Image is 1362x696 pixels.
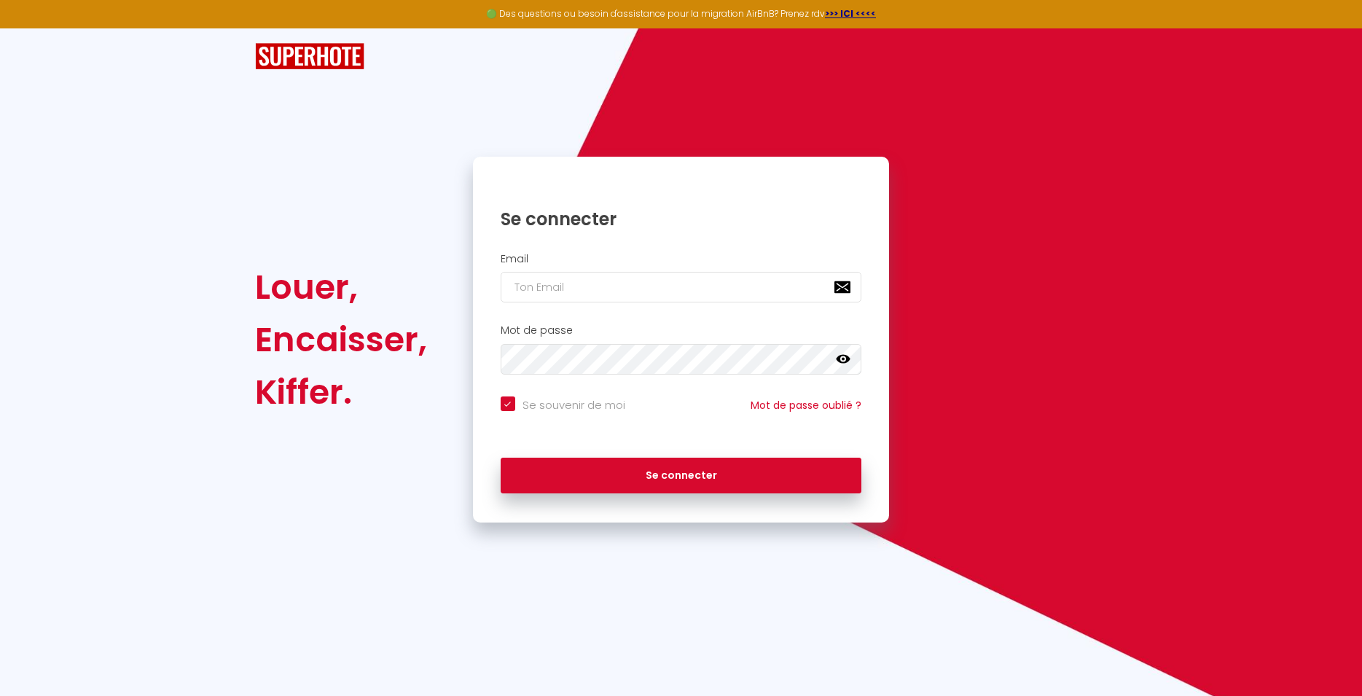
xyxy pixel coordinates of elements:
button: Se connecter [501,458,862,494]
h1: Se connecter [501,208,862,230]
a: >>> ICI <<<< [825,7,876,20]
div: Kiffer. [255,366,427,418]
div: Louer, [255,261,427,313]
div: Encaisser, [255,313,427,366]
h2: Mot de passe [501,324,862,337]
input: Ton Email [501,272,862,302]
img: SuperHote logo [255,43,364,70]
a: Mot de passe oublié ? [751,398,861,412]
h2: Email [501,253,862,265]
